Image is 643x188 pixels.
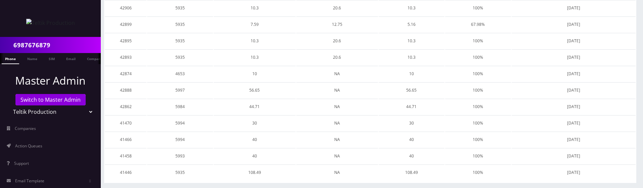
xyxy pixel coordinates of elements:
[512,49,636,65] td: [DATE]
[15,143,42,149] span: Action Queues
[2,53,19,64] a: Phone
[379,33,444,49] td: 10.3
[24,53,41,63] a: Name
[147,49,213,65] td: 5935
[14,160,29,166] span: Support
[379,16,444,32] td: 5.16
[105,49,146,65] td: 42893
[214,16,295,32] td: 7.59
[379,99,444,114] td: 44.71
[379,148,444,164] td: 40
[296,49,378,65] td: 20.6
[147,82,213,98] td: 5997
[147,16,213,32] td: 5935
[84,53,106,63] a: Company
[296,132,378,147] td: NA
[214,66,295,82] td: 10
[445,164,511,180] td: 100%
[296,82,378,98] td: NA
[147,115,213,131] td: 5994
[63,53,79,63] a: Email
[214,132,295,147] td: 40
[512,148,636,164] td: [DATE]
[147,99,213,114] td: 5984
[214,164,295,180] td: 108.49
[15,94,86,105] a: Switch to Master Admin
[105,16,146,32] td: 42899
[105,82,146,98] td: 42888
[26,19,75,27] img: Teltik Production
[379,82,444,98] td: 56.65
[512,115,636,131] td: [DATE]
[296,164,378,180] td: NA
[445,148,511,164] td: 100%
[379,164,444,180] td: 108.49
[105,148,146,164] td: 41458
[512,16,636,32] td: [DATE]
[512,33,636,49] td: [DATE]
[214,82,295,98] td: 56.65
[105,115,146,131] td: 41470
[105,33,146,49] td: 42895
[445,33,511,49] td: 100%
[512,132,636,147] td: [DATE]
[512,99,636,114] td: [DATE]
[15,126,36,131] span: Companies
[445,49,511,65] td: 100%
[379,49,444,65] td: 10.3
[214,148,295,164] td: 40
[445,66,511,82] td: 100%
[214,99,295,114] td: 44.71
[214,115,295,131] td: 30
[147,164,213,180] td: 5935
[445,115,511,131] td: 100%
[445,82,511,98] td: 100%
[379,115,444,131] td: 30
[15,178,44,184] span: Email Template
[105,99,146,114] td: 42862
[147,132,213,147] td: 5994
[445,132,511,147] td: 100%
[105,132,146,147] td: 41466
[105,66,146,82] td: 42874
[214,33,295,49] td: 10.3
[147,66,213,82] td: 4653
[445,99,511,114] td: 100%
[105,164,146,180] td: 41446
[45,53,58,63] a: SIM
[147,33,213,49] td: 5935
[379,66,444,82] td: 10
[296,66,378,82] td: NA
[512,66,636,82] td: [DATE]
[512,164,636,180] td: [DATE]
[512,82,636,98] td: [DATE]
[296,16,378,32] td: 12.75
[13,39,99,51] input: Search in Company
[296,115,378,131] td: NA
[296,99,378,114] td: NA
[214,49,295,65] td: 10.3
[147,148,213,164] td: 5993
[445,16,511,32] td: 67.98%
[379,132,444,147] td: 40
[296,148,378,164] td: NA
[296,33,378,49] td: 20.6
